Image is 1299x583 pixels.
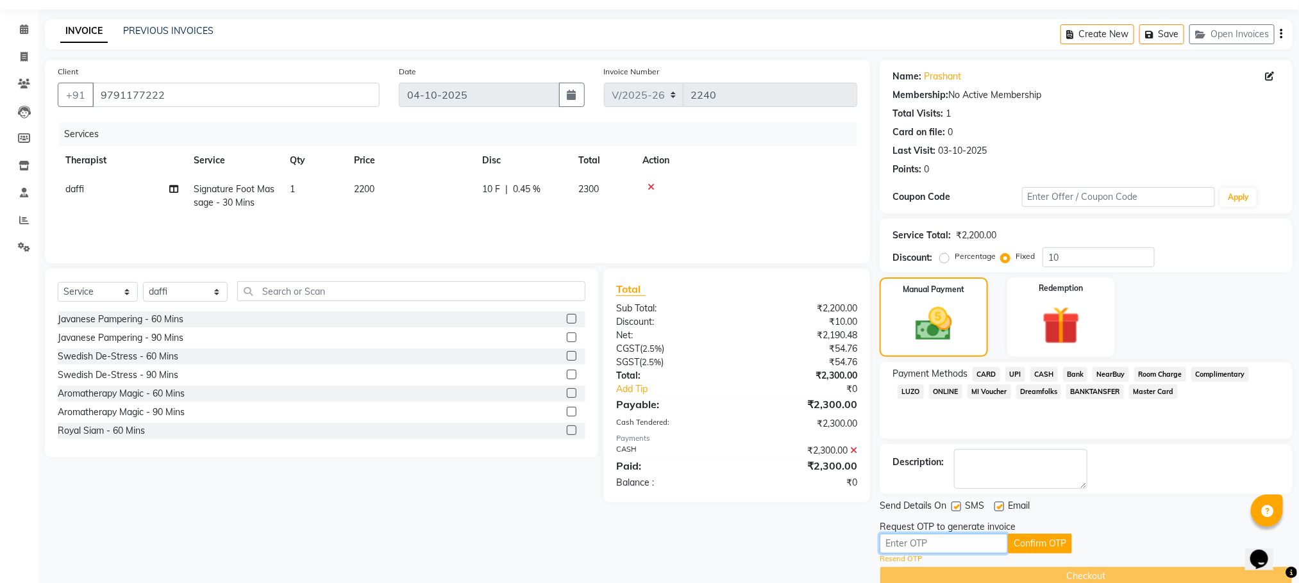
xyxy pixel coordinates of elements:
div: Cash Tendered: [607,417,737,431]
div: Paid: [607,458,737,473]
th: Qty [282,146,346,175]
span: daffi [65,183,84,195]
div: ₹2,300.00 [737,417,867,431]
div: CASH [607,444,737,457]
div: ₹2,300.00 [737,397,867,412]
div: ₹54.76 [737,356,867,369]
div: Service Total: [893,229,951,242]
label: Date [399,66,416,78]
div: ₹2,200.00 [956,229,996,242]
span: CARD [973,367,1000,382]
th: Action [635,146,857,175]
div: ₹2,300.00 [737,369,867,382]
div: ₹2,300.00 [737,458,867,473]
div: Membership: [893,88,948,102]
button: Save [1139,24,1184,44]
button: +91 [58,83,94,107]
div: Aromatherapy Magic - 90 Mins [58,406,185,419]
span: 2300 [578,183,599,195]
button: Open Invoices [1189,24,1275,44]
img: _cash.svg [904,303,964,345]
div: Sub Total: [607,302,737,315]
button: Confirm OTP [1008,534,1072,554]
div: Points: [893,163,921,176]
span: CGST [616,343,640,354]
div: Balance : [607,476,737,489]
a: Add Tip [607,382,758,396]
a: Resend OTP [880,554,922,564]
th: Total [571,146,635,175]
div: Card on file: [893,126,945,139]
div: ₹2,190.48 [737,329,867,342]
div: Royal Siam - 60 Mins [58,424,145,438]
span: Total [616,283,646,296]
div: ₹10.00 [737,315,867,329]
label: Fixed [1016,250,1035,262]
div: 0 [948,126,953,139]
th: Disc [474,146,571,175]
input: Enter OTP [880,534,1008,554]
span: UPI [1005,367,1025,382]
label: Percentage [955,250,996,262]
div: Total: [607,369,737,382]
label: Manual Payment [903,284,965,295]
div: Net: [607,329,737,342]
span: 2.5% [642,343,662,354]
span: BANKTANSFER [1066,384,1124,399]
div: Javanese Pampering - 90 Mins [58,331,183,345]
span: Send Details On [880,499,946,515]
img: _gift.svg [1030,302,1092,349]
div: Name: [893,70,921,83]
span: 0.45 % [513,183,541,196]
div: Request OTP to generate invoice [880,520,1016,534]
span: 2200 [354,183,374,195]
span: ONLINE [929,384,962,399]
span: Room Charge [1134,367,1186,382]
a: Prashant [924,70,961,83]
iframe: chat widget [1245,532,1286,570]
th: Service [186,146,282,175]
span: NearBuy [1093,367,1129,382]
label: Redemption [1039,283,1083,294]
th: Price [346,146,474,175]
label: Client [58,66,78,78]
span: Master Card [1129,384,1178,399]
div: Description: [893,456,944,469]
div: Payable: [607,397,737,412]
span: 10 F [482,183,500,196]
span: MI Voucher [968,384,1011,399]
div: Discount: [893,251,932,265]
span: SGST [616,356,639,368]
span: CASH [1030,367,1058,382]
button: Apply [1220,188,1257,207]
div: Swedish De-Stress - 60 Mins [58,350,178,363]
div: Aromatherapy Magic - 60 Mins [58,387,185,400]
a: INVOICE [60,20,108,43]
span: | [505,183,508,196]
div: Swedish De-Stress - 90 Mins [58,368,178,382]
div: Services [59,122,867,146]
div: ₹0 [758,382,867,396]
span: SMS [965,499,984,515]
div: ₹0 [737,476,867,489]
span: Dreamfolks [1016,384,1062,399]
span: Signature Foot Massage - 30 Mins [194,183,274,208]
div: ₹2,200.00 [737,302,867,315]
span: 1 [290,183,295,195]
input: Enter Offer / Coupon Code [1022,187,1216,207]
div: ₹54.76 [737,342,867,356]
label: Invoice Number [604,66,660,78]
span: LUZO [898,384,924,399]
input: Search or Scan [237,281,585,301]
div: Javanese Pampering - 60 Mins [58,313,183,326]
div: Payments [616,433,857,444]
div: 0 [924,163,929,176]
div: 03-10-2025 [938,144,987,158]
div: ₹2,300.00 [737,444,867,457]
div: Coupon Code [893,190,1021,204]
span: 2.5% [642,357,661,367]
div: 1 [946,107,951,120]
div: No Active Membership [893,88,1280,102]
span: Payment Methods [893,367,968,381]
a: PREVIOUS INVOICES [123,25,214,37]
